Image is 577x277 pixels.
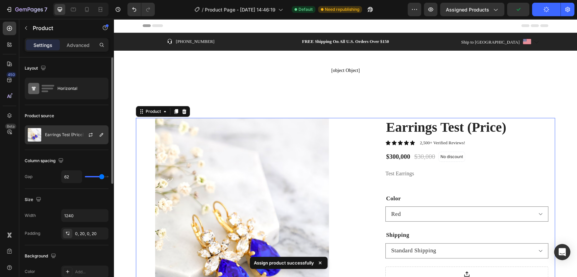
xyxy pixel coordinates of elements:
button: Assigned Products [440,3,504,16]
div: Layout [25,64,47,73]
div: Add... [75,269,107,275]
input: Auto [62,209,108,222]
p: 2,500+ Verified Reviews! [306,121,351,127]
input: Auto [62,171,82,183]
p: 7 [44,5,47,14]
p: Settings [33,42,52,49]
div: Undo/Redo [127,3,155,16]
div: Column spacing [25,156,65,166]
p: No discount [327,135,349,141]
div: Background [25,252,57,261]
span: Assigned Products [446,6,489,13]
span: Product Page - [DATE] 14:46:19 [205,6,275,13]
h1: Earrings Test (Price) [271,99,434,118]
p: Ship to [GEOGRAPHIC_DATA] [347,20,406,27]
div: Gap [25,174,32,180]
p: Advanced [67,42,90,49]
div: Beta [5,124,16,129]
div: 450 [6,72,16,77]
iframe: Design area [114,19,577,277]
span: Need republishing [325,6,359,12]
div: Horizontal [57,81,99,96]
div: Product source [25,113,54,119]
div: Open Intercom Messenger [554,244,570,260]
p: Test Earrings [271,152,300,157]
p: Earrings Test (Price) [45,132,84,137]
div: Size [25,195,43,204]
div: Padding [25,230,40,236]
legend: Shipping [271,211,296,221]
div: $30,000 [299,133,322,143]
button: 7 [3,3,50,16]
p: Assign product successfully [254,259,314,266]
div: $300,000 [271,133,297,143]
img: Alt Image [409,20,417,25]
p: Product [33,24,90,32]
legend: Color [271,174,288,185]
div: Product [30,90,48,96]
span: Default [298,6,313,12]
p: FREE Shipping On All U.S. Orders Over $150 [160,19,303,26]
span: / [202,6,203,13]
div: 0, 20, 0, 20 [75,231,107,237]
div: Color [25,269,35,275]
div: Width [25,212,36,219]
img: product feature img [28,128,41,142]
